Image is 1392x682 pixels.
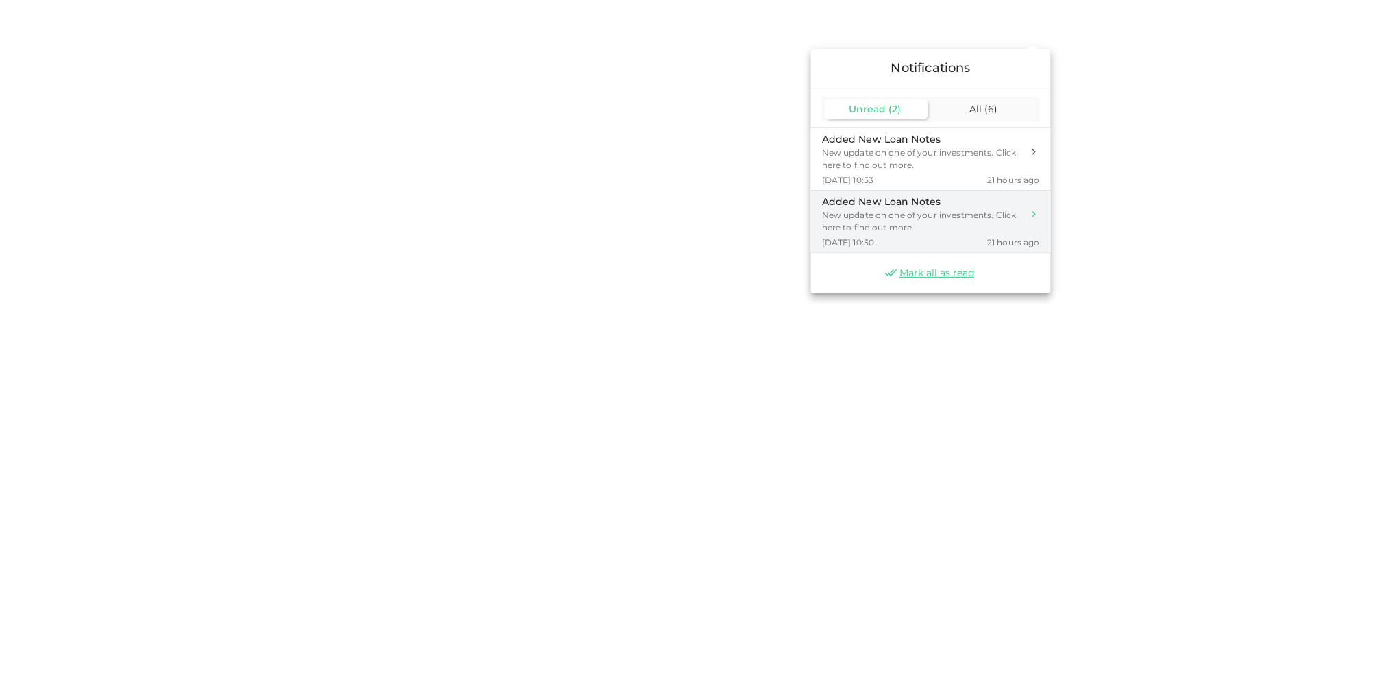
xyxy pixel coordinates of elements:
[900,267,975,280] span: Mark all as read
[891,60,971,75] span: Notifications
[822,195,1023,209] div: Added New Loan Notes
[970,103,982,115] span: All
[987,174,1040,186] span: 21 hours ago
[985,103,998,115] span: ( 6 )
[822,132,1023,147] div: Added New Loan Notes
[822,147,1023,171] div: New update on one of your investments. Click here to find out more.
[822,174,874,186] span: [DATE] 10:53
[889,103,902,115] span: ( 2 )
[822,209,1023,234] div: New update on one of your investments. Click here to find out more.
[987,236,1040,248] span: 21 hours ago
[849,103,886,115] span: Unread
[822,236,875,248] span: [DATE] 10:50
